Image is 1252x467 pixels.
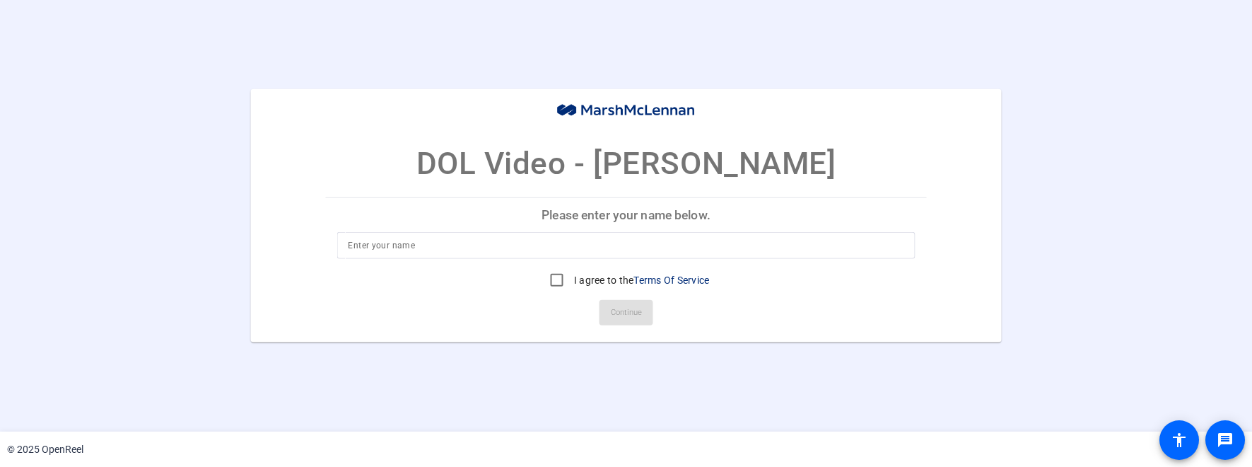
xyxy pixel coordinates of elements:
[571,273,710,287] label: I agree to the
[348,237,903,254] input: Enter your name
[1217,432,1234,449] mat-icon: message
[416,140,836,187] p: DOL Video - [PERSON_NAME]
[325,198,926,232] p: Please enter your name below.
[1171,432,1188,449] mat-icon: accessibility
[7,442,83,457] div: © 2025 OpenReel
[556,103,697,119] img: company-logo
[633,275,709,286] a: Terms Of Service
